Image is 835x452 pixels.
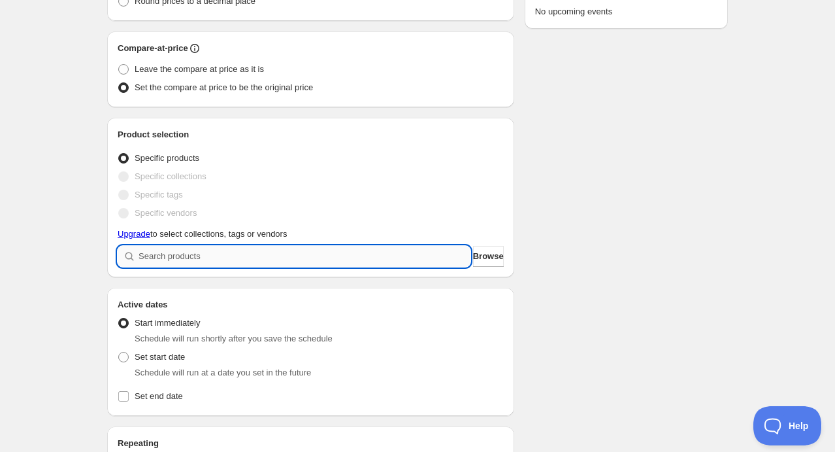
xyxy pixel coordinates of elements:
[135,318,200,328] span: Start immediately
[135,352,185,362] span: Set start date
[135,334,333,343] span: Schedule will run shortly after you save the schedule
[473,250,504,263] span: Browse
[118,42,188,55] h2: Compare-at-price
[118,128,504,141] h2: Product selection
[135,190,183,200] span: Specific tags
[135,208,197,218] span: Specific vendors
[135,153,199,163] span: Specific products
[139,246,470,267] input: Search products
[473,246,504,267] button: Browse
[118,228,504,241] p: to select collections, tags or vendors
[535,5,717,18] p: No upcoming events
[135,368,311,377] span: Schedule will run at a date you set in the future
[135,391,183,401] span: Set end date
[135,82,313,92] span: Set the compare at price to be the original price
[135,64,264,74] span: Leave the compare at price as it is
[753,406,822,445] iframe: Toggle Customer Support
[118,229,150,239] a: Upgrade
[118,437,504,450] h2: Repeating
[135,171,206,181] span: Specific collections
[118,298,504,311] h2: Active dates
